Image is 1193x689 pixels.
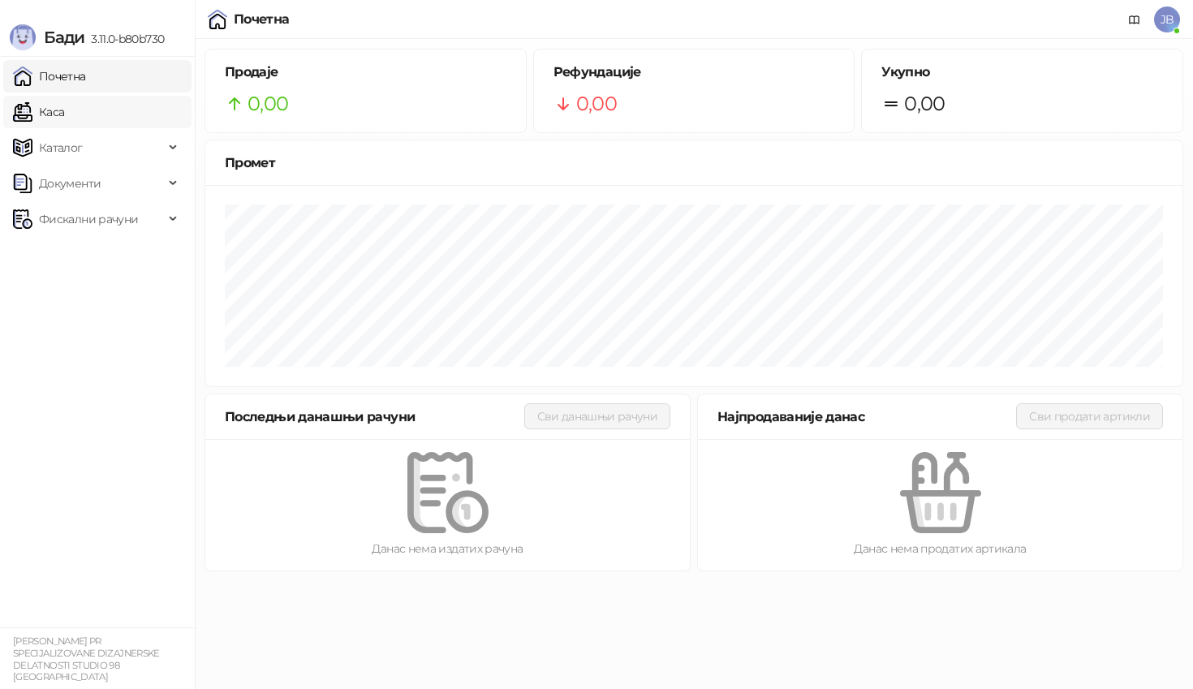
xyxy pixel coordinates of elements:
[13,635,160,683] small: [PERSON_NAME] PR SPECIJALIZOVANE DIZAJNERSKE DELATNOSTI STUDIO 98 [GEOGRAPHIC_DATA]
[1016,403,1163,429] button: Сви продати артикли
[13,96,64,128] a: Каса
[234,13,290,26] div: Почетна
[524,403,670,429] button: Сви данашњи рачуни
[724,540,1156,558] div: Данас нема продатих артикала
[225,62,506,82] h5: Продаје
[1122,6,1148,32] a: Документација
[39,203,138,235] span: Фискални рачуни
[576,88,617,119] span: 0,00
[1154,6,1180,32] span: JB
[231,540,664,558] div: Данас нема издатих рачуна
[39,131,83,164] span: Каталог
[84,32,164,46] span: 3.11.0-b80b730
[881,62,1163,82] h5: Укупно
[717,407,1016,427] div: Најпродаваније данас
[225,153,1163,173] div: Промет
[225,407,524,427] div: Последњи данашњи рачуни
[39,167,101,200] span: Документи
[13,60,86,93] a: Почетна
[10,24,36,50] img: Logo
[553,62,835,82] h5: Рефундације
[44,28,84,47] span: Бади
[904,88,945,119] span: 0,00
[248,88,288,119] span: 0,00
